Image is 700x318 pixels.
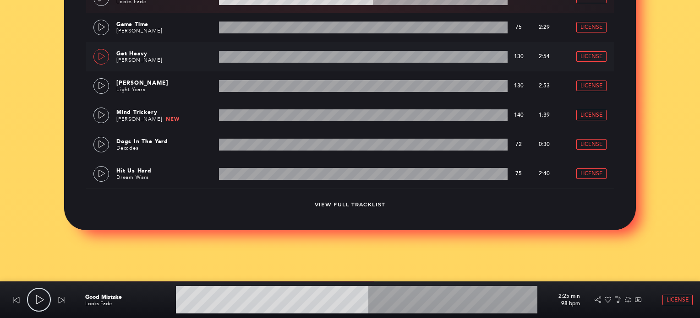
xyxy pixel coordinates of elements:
p: Mind Trickery [116,108,215,116]
p: Game Time [116,20,215,28]
p: 2:29 [533,23,555,32]
a: Looks Fade [85,301,112,307]
p: 1:39 [533,111,555,119]
a: Decades [116,145,139,151]
p: 2:54 [533,53,555,61]
a: Dream Wars [116,174,149,180]
span: New [166,116,179,122]
p: 75 [511,24,526,31]
p: 98 bpm [541,301,580,307]
p: Dogs In The Yard [116,137,215,146]
p: 140 [511,112,526,119]
p: 0:30 [533,140,555,149]
a: Light Years [116,86,146,92]
span: License [580,54,602,59]
span: License [580,112,602,118]
a: [PERSON_NAME] [116,57,162,63]
a: [PERSON_NAME] [116,116,162,122]
p: 72 [511,141,526,148]
span: License [580,141,602,147]
p: Get Heavy [116,49,215,58]
p: 75 [511,171,526,177]
a: View Full Tracklist [315,201,385,208]
p: 2:25 min [541,292,580,301]
a: [PERSON_NAME] [116,28,162,34]
p: 130 [511,54,526,60]
p: 2:53 [533,82,555,90]
span: License [580,83,602,89]
p: Good Mistake [85,293,172,301]
span: License [580,171,602,177]
span: License [667,297,689,303]
p: Hit Us Hard [116,167,215,175]
span: License [580,24,602,30]
p: 130 [511,83,526,89]
p: [PERSON_NAME] [116,79,215,87]
p: 2:40 [533,170,555,178]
